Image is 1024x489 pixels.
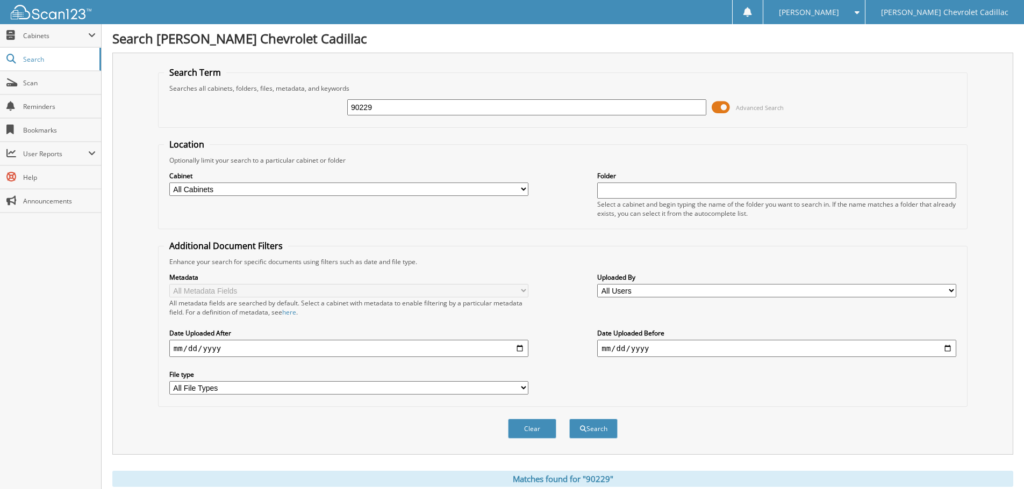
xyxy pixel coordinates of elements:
[23,196,96,206] span: Announcements
[736,104,784,112] span: Advanced Search
[112,471,1013,487] div: Matches found for "90229"
[169,273,528,282] label: Metadata
[23,55,94,64] span: Search
[11,5,91,19] img: scan123-logo-white.svg
[164,257,962,266] div: Enhance your search for specific documents using filters such as date and file type.
[164,84,962,93] div: Searches all cabinets, folders, files, metadata, and keywords
[23,149,88,158] span: User Reports
[169,298,528,317] div: All metadata fields are searched by default. Select a cabinet with metadata to enable filtering b...
[164,240,288,252] legend: Additional Document Filters
[164,138,210,150] legend: Location
[597,340,956,357] input: end
[169,171,528,180] label: Cabinet
[597,273,956,282] label: Uploaded By
[164,156,962,165] div: Optionally limit your search to a particular cabinet or folder
[164,67,226,78] legend: Search Term
[23,31,88,40] span: Cabinets
[597,200,956,218] div: Select a cabinet and begin typing the name of the folder you want to search in. If the name match...
[23,78,96,87] span: Scan
[169,370,528,379] label: File type
[597,171,956,180] label: Folder
[569,419,618,439] button: Search
[282,308,296,317] a: here
[169,340,528,357] input: start
[23,126,96,135] span: Bookmarks
[881,9,1008,16] span: [PERSON_NAME] Chevrolet Cadillac
[112,30,1013,47] h1: Search [PERSON_NAME] Chevrolet Cadillac
[23,173,96,182] span: Help
[169,329,528,338] label: Date Uploaded After
[508,419,556,439] button: Clear
[779,9,839,16] span: [PERSON_NAME]
[597,329,956,338] label: Date Uploaded Before
[23,102,96,111] span: Reminders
